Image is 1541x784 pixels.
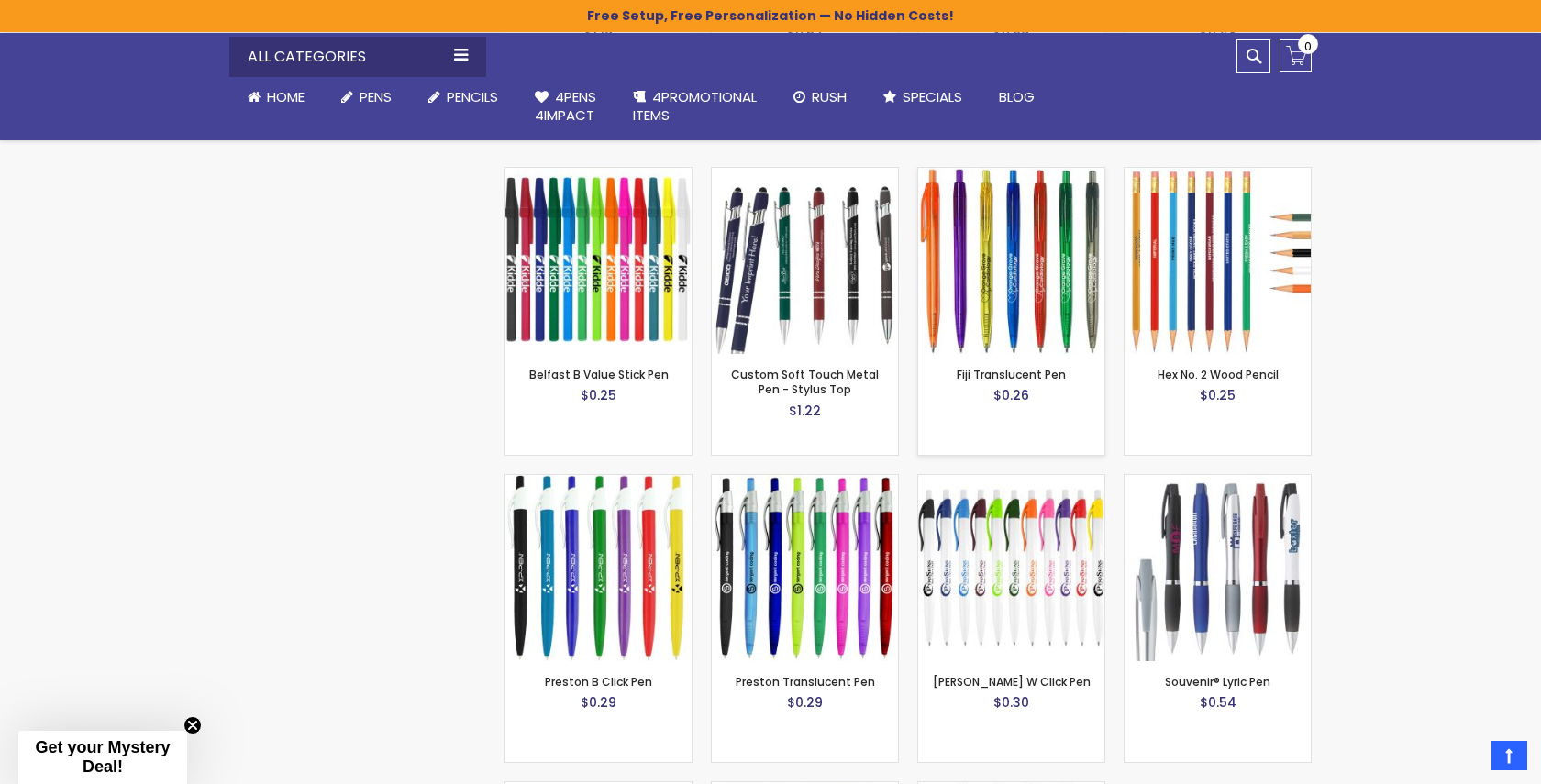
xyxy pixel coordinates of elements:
a: Pens [323,77,410,117]
span: Blog [999,87,1035,106]
span: 4Pens 4impact [535,87,596,125]
span: 4PROMOTIONAL ITEMS [633,87,757,125]
img: Souvenir® Lyric Pen [1125,475,1311,661]
a: 0 [1280,39,1312,72]
a: Fiji Translucent Pen [918,167,1104,182]
img: Belfast B Value Stick Pen [505,168,692,354]
a: Hex No. 2 Wood Pencil [1158,367,1279,382]
a: Fiji Translucent Pen [957,367,1066,382]
span: Rush [812,87,847,106]
a: Specials [865,77,981,117]
span: $1.22 [789,402,821,420]
a: Preston Translucent Pen [736,674,875,690]
img: Preston W Click Pen [918,475,1104,661]
span: $0.30 [993,693,1029,712]
span: Pencils [447,87,498,106]
span: Specials [903,87,962,106]
iframe: Google Customer Reviews [1390,734,1541,784]
a: Blog [981,77,1053,117]
a: Preston Translucent Pen [712,474,898,490]
span: Home [267,87,305,106]
img: Fiji Translucent Pen [918,168,1104,354]
span: Pens [360,87,392,106]
a: Preston W Click Pen [918,474,1104,490]
div: Get your Mystery Deal!Close teaser [18,731,187,784]
a: Belfast B Value Stick Pen [529,367,669,382]
img: Hex No. 2 Wood Pencil [1125,168,1311,354]
span: $0.29 [787,693,823,712]
span: Get your Mystery Deal! [35,738,170,776]
a: Pencils [410,77,516,117]
a: Hex No. 2 Wood Pencil [1125,167,1311,182]
img: Custom Soft Touch Metal Pen - Stylus Top [712,168,898,354]
a: Souvenir® Lyric Pen [1125,474,1311,490]
span: 0 [1304,38,1312,55]
span: $0.25 [1200,386,1236,404]
a: Rush [775,77,865,117]
div: All Categories [229,37,486,77]
span: $0.26 [993,386,1029,404]
a: Belfast B Value Stick Pen [505,167,692,182]
a: Preston B Click Pen [545,674,652,690]
a: Preston B Click Pen [505,474,692,490]
a: 4PROMOTIONALITEMS [615,77,775,137]
a: Home [229,77,323,117]
a: [PERSON_NAME] W Click Pen [933,674,1091,690]
a: 4Pens4impact [516,77,615,137]
span: $0.29 [581,693,616,712]
button: Close teaser [183,716,202,734]
img: Preston B Click Pen [505,475,692,661]
span: $0.25 [581,386,616,404]
span: $0.54 [1200,693,1236,712]
a: Custom Soft Touch Metal Pen - Stylus Top [731,367,879,397]
img: Preston Translucent Pen [712,475,898,661]
a: Custom Soft Touch Metal Pen - Stylus Top [712,167,898,182]
a: Souvenir® Lyric Pen [1165,674,1270,690]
